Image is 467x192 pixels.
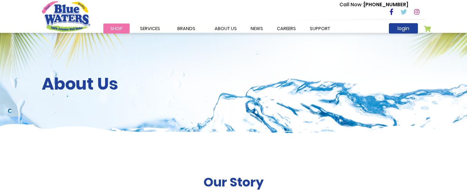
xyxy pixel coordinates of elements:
[110,25,123,32] span: Shop
[244,24,270,34] a: News
[42,74,426,94] h2: About Us
[140,25,160,32] span: Services
[208,24,244,34] a: about us
[204,175,264,190] h2: Our Story
[42,1,90,31] a: store logo
[303,24,337,34] a: support
[177,25,195,32] span: Brands
[270,24,303,34] a: careers
[339,1,408,8] p: [PHONE_NUMBER]
[389,23,418,34] a: login
[339,1,364,8] span: Call Now :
